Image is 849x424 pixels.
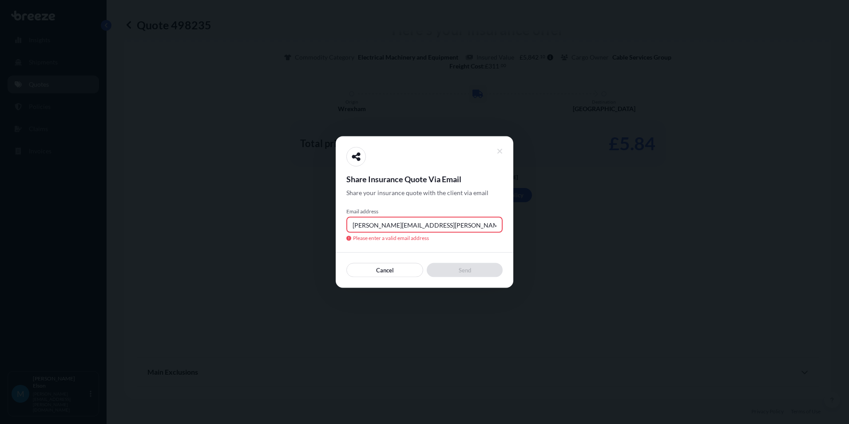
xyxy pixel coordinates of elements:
[346,263,423,277] button: Cancel
[346,235,503,242] span: Please enter a valid email address
[346,217,503,233] input: example@gmail.com
[346,208,503,215] span: Email address
[346,188,488,197] span: Share your insurance quote with the client via email
[459,266,471,275] p: Send
[427,263,503,277] button: Send
[376,266,394,275] p: Cancel
[346,174,503,184] span: Share Insurance Quote Via Email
